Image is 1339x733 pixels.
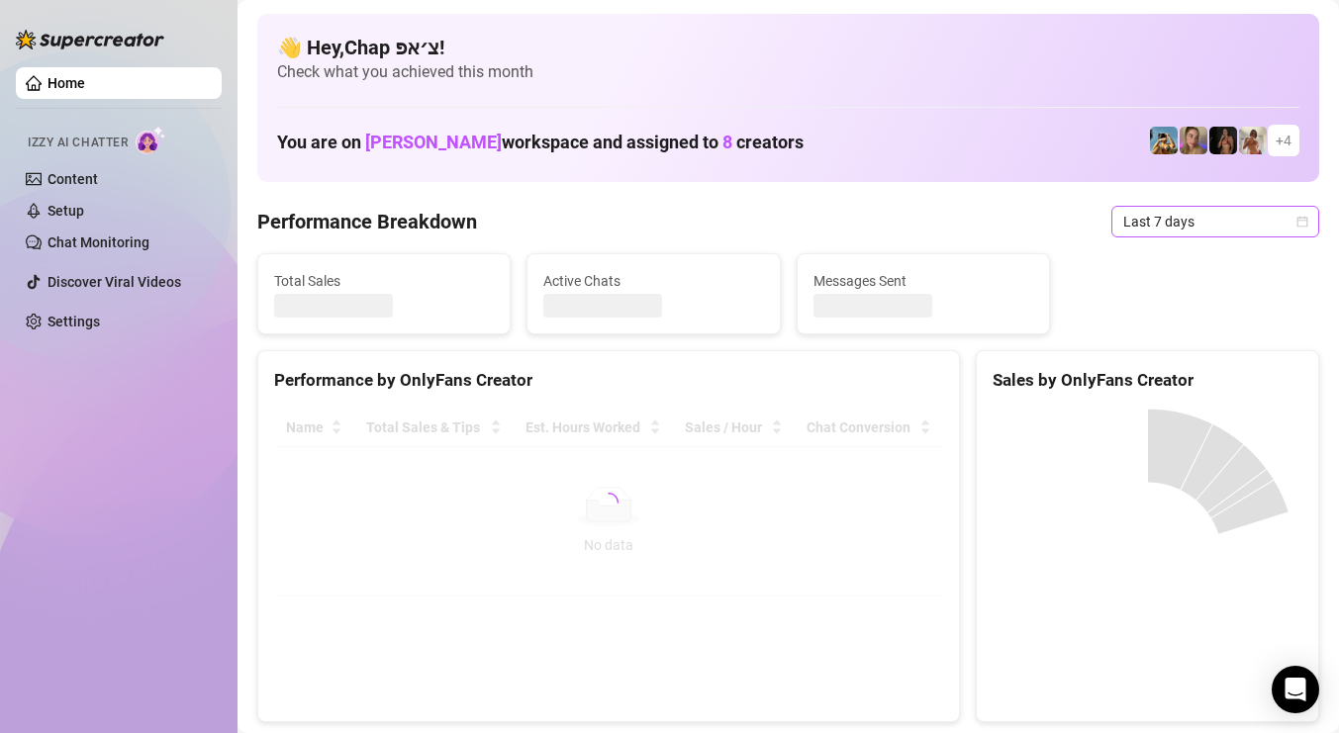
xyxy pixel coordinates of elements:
span: calendar [1296,216,1308,228]
img: Babydanix [1150,127,1178,154]
h4: 👋 Hey, Chap צ׳אפ ! [277,34,1299,61]
span: + 4 [1276,130,1291,151]
span: [PERSON_NAME] [365,132,502,152]
img: the_bohema [1209,127,1237,154]
h1: You are on workspace and assigned to creators [277,132,804,153]
h4: Performance Breakdown [257,208,477,235]
div: Open Intercom Messenger [1272,666,1319,713]
span: 8 [722,132,732,152]
a: Chat Monitoring [48,234,149,250]
img: Cherry [1180,127,1207,154]
span: Messages Sent [813,270,1033,292]
a: Discover Viral Videos [48,274,181,290]
span: Izzy AI Chatter [28,134,128,152]
span: Active Chats [543,270,763,292]
span: Check what you achieved this month [277,61,1299,83]
a: Home [48,75,85,91]
img: AI Chatter [136,126,166,154]
img: logo-BBDzfeDw.svg [16,30,164,49]
div: Sales by OnlyFans Creator [993,367,1302,394]
a: Content [48,171,98,187]
img: Green [1239,127,1267,154]
span: Last 7 days [1123,207,1307,236]
span: Total Sales [274,270,494,292]
a: Settings [48,314,100,329]
span: loading [599,493,619,512]
a: Setup [48,203,84,219]
div: Performance by OnlyFans Creator [274,367,943,394]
